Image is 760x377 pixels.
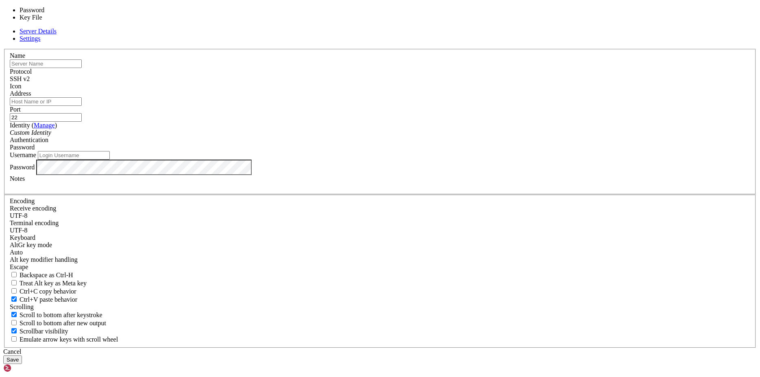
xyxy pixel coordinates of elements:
[10,212,28,219] span: UTF-8
[20,7,87,14] li: Password
[10,75,30,82] span: SSH v2
[10,151,36,158] label: Username
[10,197,35,204] label: Encoding
[11,328,17,333] input: Scrollbar visibility
[10,175,25,182] label: Notes
[10,97,82,106] input: Host Name or IP
[10,227,28,234] span: UTF-8
[10,219,59,226] label: The default terminal encoding. ISO-2022 enables character map translations (like graphics maps). ...
[10,163,35,170] label: Password
[10,241,52,248] label: Set the expected encoding for data received from the host. If the encodings do not match, visual ...
[10,272,73,278] label: If true, the backspace should send BS ('\x08', aka ^H). Otherwise the backspace key should send '...
[10,296,77,303] label: Ctrl+V pastes if true, sends ^V to host if false. Ctrl+Shift+V sends ^V to host if true, pastes i...
[10,129,51,136] i: Custom Identity
[3,348,757,355] div: Cancel
[10,320,106,327] label: Scroll to bottom after new output.
[10,113,82,122] input: Port Number
[10,249,750,256] div: Auto
[32,122,57,129] span: ( )
[3,355,22,364] button: Save
[20,280,87,287] span: Treat Alt key as Meta key
[10,144,750,151] div: Password
[20,35,41,42] a: Settings
[11,288,17,294] input: Ctrl+C copy behavior
[38,151,110,160] input: Login Username
[10,280,87,287] label: Whether the Alt key acts as a Meta key or as a distinct Alt key.
[11,272,17,277] input: Backspace as Ctrl-H
[20,320,106,327] span: Scroll to bottom after new output
[10,106,21,113] label: Port
[10,227,750,234] div: UTF-8
[11,296,17,302] input: Ctrl+V paste behavior
[20,328,68,335] span: Scrollbar visibility
[11,336,17,342] input: Emulate arrow keys with scroll wheel
[10,122,57,129] label: Identity
[20,311,102,318] span: Scroll to bottom after keystroke
[11,280,17,285] input: Treat Alt key as Meta key
[10,136,48,143] label: Authentication
[20,28,57,35] a: Server Details
[10,59,82,68] input: Server Name
[10,68,32,75] label: Protocol
[10,249,23,256] span: Auto
[10,263,28,270] span: Escape
[10,83,21,90] label: Icon
[10,288,76,295] label: Ctrl-C copies if true, send ^C to host if false. Ctrl-Shift-C sends ^C to host if true, copies if...
[3,364,50,372] img: Shellngn
[10,129,750,136] div: Custom Identity
[20,336,118,343] span: Emulate arrow keys with scroll wheel
[10,256,78,263] label: Controls how the Alt key is handled. Escape: Send an ESC prefix. 8-Bit: Add 128 to the typed char...
[10,234,35,241] label: Keyboard
[11,312,17,317] input: Scroll to bottom after keystroke
[10,75,750,83] div: SSH v2
[10,336,118,343] label: When using the alternative screen buffer, and DECCKM (Application Cursor Keys) is active, mouse w...
[20,288,76,295] span: Ctrl+C copy behavior
[10,263,750,271] div: Escape
[10,90,31,97] label: Address
[10,205,56,212] label: Set the expected encoding for data received from the host. If the encodings do not match, visual ...
[20,296,77,303] span: Ctrl+V paste behavior
[10,303,34,310] label: Scrolling
[34,122,55,129] a: Manage
[11,320,17,325] input: Scroll to bottom after new output
[10,52,25,59] label: Name
[10,311,102,318] label: Whether to scroll to the bottom on any keystroke.
[10,212,750,219] div: UTF-8
[20,14,87,21] li: Key File
[20,272,73,278] span: Backspace as Ctrl-H
[10,144,35,151] span: Password
[10,328,68,335] label: The vertical scrollbar mode.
